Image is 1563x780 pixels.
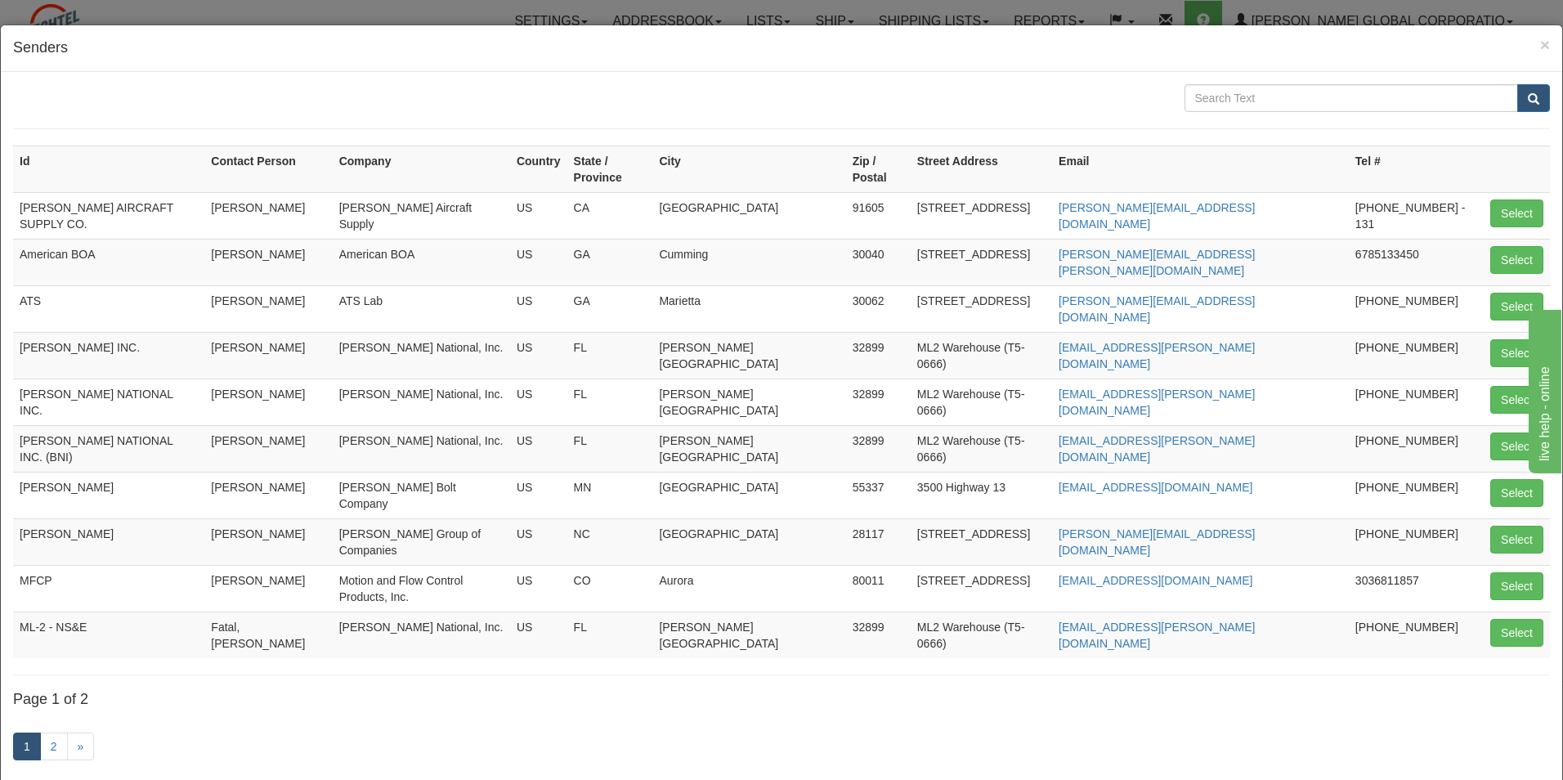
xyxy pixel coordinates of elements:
[1349,332,1484,379] td: [PHONE_NUMBER]
[1540,35,1550,54] span: ×
[1490,526,1543,554] button: Select
[911,192,1052,239] td: [STREET_ADDRESS]
[1059,621,1255,650] a: [EMAIL_ADDRESS][PERSON_NAME][DOMAIN_NAME]
[652,332,845,379] td: [PERSON_NAME][GEOGRAPHIC_DATA]
[13,332,204,379] td: [PERSON_NAME] INC.
[13,379,204,425] td: [PERSON_NAME] NATIONAL INC.
[911,612,1052,658] td: ML2 Warehouse (T5-0666)
[1349,285,1484,332] td: [PHONE_NUMBER]
[204,146,332,192] th: Contact Person
[1059,434,1255,464] a: [EMAIL_ADDRESS][PERSON_NAME][DOMAIN_NAME]
[652,285,845,332] td: Marietta
[911,565,1052,612] td: [STREET_ADDRESS]
[911,379,1052,425] td: ML2 Warehouse (T5-0666)
[12,10,151,29] div: live help - online
[1490,246,1543,274] button: Select
[1349,192,1484,239] td: [PHONE_NUMBER] - 131
[1349,146,1484,192] th: Tel #
[510,612,567,658] td: US
[911,332,1052,379] td: ML2 Warehouse (T5-0666)
[1525,307,1561,473] iframe: chat widget
[567,379,653,425] td: FL
[13,425,204,472] td: [PERSON_NAME] NATIONAL INC. (BNI)
[510,285,567,332] td: US
[13,692,1550,708] h4: Page 1 of 2
[846,379,911,425] td: 32899
[1490,479,1543,507] button: Select
[1490,339,1543,367] button: Select
[567,612,653,658] td: FL
[510,239,567,285] td: US
[13,612,204,658] td: ML-2 - NS&E
[846,285,911,332] td: 30062
[1059,341,1255,370] a: [EMAIL_ADDRESS][PERSON_NAME][DOMAIN_NAME]
[510,518,567,565] td: US
[333,565,510,612] td: Motion and Flow Control Products, Inc.
[911,239,1052,285] td: [STREET_ADDRESS]
[1349,518,1484,565] td: [PHONE_NUMBER]
[204,192,332,239] td: [PERSON_NAME]
[652,612,845,658] td: [PERSON_NAME][GEOGRAPHIC_DATA]
[1349,425,1484,472] td: [PHONE_NUMBER]
[204,565,332,612] td: [PERSON_NAME]
[652,192,845,239] td: [GEOGRAPHIC_DATA]
[1059,201,1255,231] a: [PERSON_NAME][EMAIL_ADDRESS][DOMAIN_NAME]
[567,472,653,518] td: MN
[911,425,1052,472] td: ML2 Warehouse (T5-0666)
[13,285,204,332] td: ATS
[13,239,204,285] td: American BOA
[1059,481,1252,494] a: [EMAIL_ADDRESS][DOMAIN_NAME]
[333,285,510,332] td: ATS Lab
[911,518,1052,565] td: [STREET_ADDRESS]
[333,425,510,472] td: [PERSON_NAME] National, Inc.
[204,518,332,565] td: [PERSON_NAME]
[1490,572,1543,600] button: Select
[510,425,567,472] td: US
[652,425,845,472] td: [PERSON_NAME][GEOGRAPHIC_DATA]
[911,285,1052,332] td: [STREET_ADDRESS]
[846,239,911,285] td: 30040
[1490,433,1543,460] button: Select
[510,565,567,612] td: US
[1490,293,1543,321] button: Select
[846,472,911,518] td: 55337
[1059,527,1255,557] a: [PERSON_NAME][EMAIL_ADDRESS][DOMAIN_NAME]
[510,472,567,518] td: US
[1059,294,1255,324] a: [PERSON_NAME][EMAIL_ADDRESS][DOMAIN_NAME]
[567,565,653,612] td: CO
[13,733,41,760] a: 1
[567,285,653,332] td: GA
[13,472,204,518] td: [PERSON_NAME]
[1185,84,1519,112] input: Search Text
[652,239,845,285] td: Cumming
[567,518,653,565] td: NC
[40,733,68,760] a: 2
[204,612,332,658] td: Fatal, [PERSON_NAME]
[13,518,204,565] td: [PERSON_NAME]
[652,146,845,192] th: City
[1490,386,1543,414] button: Select
[1540,36,1550,53] button: Close
[333,379,510,425] td: [PERSON_NAME] National, Inc.
[333,332,510,379] td: [PERSON_NAME] National, Inc.
[13,146,204,192] th: Id
[204,332,332,379] td: [PERSON_NAME]
[510,379,567,425] td: US
[13,565,204,612] td: MFCP
[1490,199,1543,227] button: Select
[333,612,510,658] td: [PERSON_NAME] National, Inc.
[13,38,1550,59] h4: Senders
[911,472,1052,518] td: 3500 Highway 13
[1349,565,1484,612] td: 3036811857
[1059,574,1252,587] a: [EMAIL_ADDRESS][DOMAIN_NAME]
[204,239,332,285] td: [PERSON_NAME]
[567,146,653,192] th: State / Province
[510,192,567,239] td: US
[333,472,510,518] td: [PERSON_NAME] Bolt Company
[652,565,845,612] td: Aurora
[911,146,1052,192] th: Street Address
[13,192,204,239] td: [PERSON_NAME] AIRCRAFT SUPPLY CO.
[510,146,567,192] th: Country
[846,146,911,192] th: Zip / Postal
[1059,388,1255,417] a: [EMAIL_ADDRESS][PERSON_NAME][DOMAIN_NAME]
